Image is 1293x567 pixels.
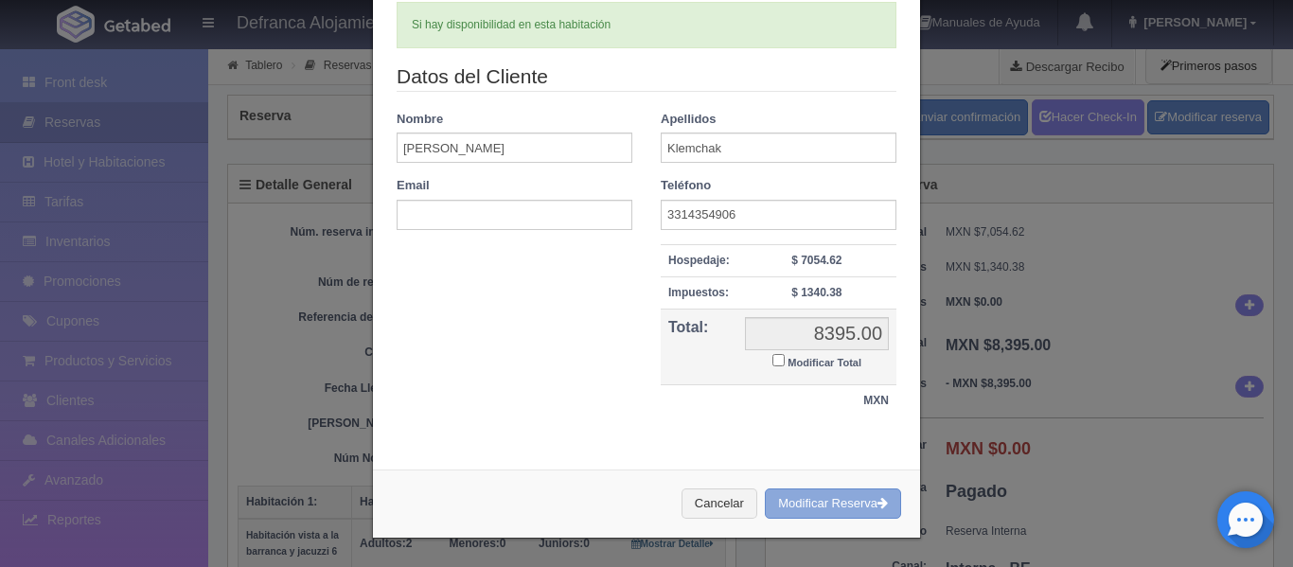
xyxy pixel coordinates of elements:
[661,276,737,309] th: Impuestos:
[661,177,711,195] label: Teléfono
[397,62,896,92] legend: Datos del Cliente
[397,111,443,129] label: Nombre
[863,394,889,407] strong: MXN
[682,488,757,520] button: Cancelar
[397,177,430,195] label: Email
[661,244,737,276] th: Hospedaje:
[791,254,841,267] strong: $ 7054.62
[661,111,717,129] label: Apellidos
[765,488,901,520] button: Modificar Reserva
[791,286,841,299] strong: $ 1340.38
[788,357,861,368] small: Modificar Total
[661,310,737,385] th: Total:
[397,2,896,48] div: Si hay disponibilidad en esta habitación
[772,354,785,366] input: Modificar Total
